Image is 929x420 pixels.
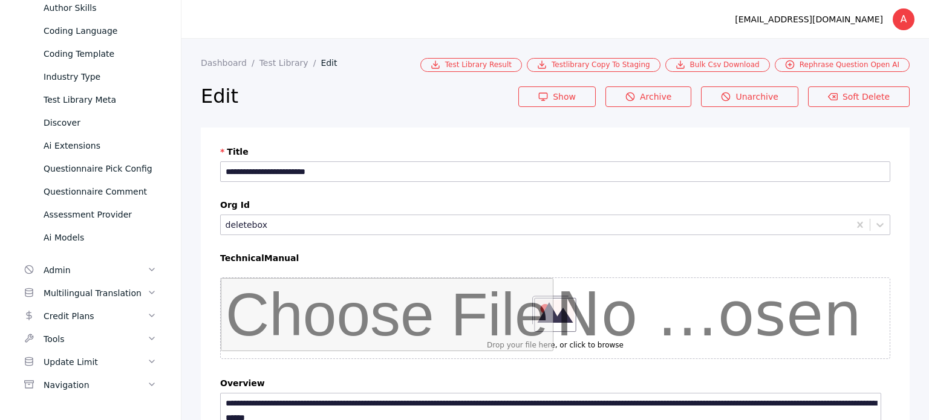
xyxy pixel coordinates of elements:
div: Credit Plans [44,309,147,323]
div: Industry Type [44,69,157,84]
div: Admin [44,263,147,277]
label: Overview [220,378,890,388]
div: Discover [44,115,157,130]
a: Test Library Meta [15,88,166,111]
div: Ai Models [44,230,157,245]
a: Bulk Csv Download [665,58,770,72]
div: Update Limit [44,355,147,369]
div: Ai Extensions [44,138,157,153]
a: Industry Type [15,65,166,88]
div: Navigation [44,378,147,392]
a: Ai Models [15,226,166,249]
div: Assessment Provider [44,207,157,222]
a: Questionnaire Pick Config [15,157,166,180]
a: Show [518,86,596,107]
a: Testlibrary Copy To Staging [527,58,660,72]
div: Multilingual Translation [44,286,147,300]
a: Discover [15,111,166,134]
a: Test Library [259,58,321,68]
h2: Edit [201,84,518,108]
a: Coding Template [15,42,166,65]
a: Dashboard [201,58,259,68]
a: Assessment Provider [15,203,166,226]
div: Coding Template [44,47,157,61]
div: Tools [44,332,147,346]
a: Test Library Result [420,58,522,72]
div: Test Library Meta [44,92,157,107]
div: Questionnaire Comment [44,184,157,199]
div: A [893,8,914,30]
label: technicalManual [220,253,890,263]
a: Soft Delete [808,86,910,107]
label: Title [220,147,890,157]
label: Org Id [220,200,890,210]
div: Questionnaire Pick Config [44,161,157,176]
a: Unarchive [701,86,798,107]
a: Rephrase Question Open AI [775,58,910,72]
a: Edit [321,58,347,68]
a: Archive [605,86,691,107]
a: Coding Language [15,19,166,42]
div: Author Skills [44,1,157,15]
div: Coding Language [44,24,157,38]
a: Questionnaire Comment [15,180,166,203]
div: [EMAIL_ADDRESS][DOMAIN_NAME] [735,12,883,27]
a: Ai Extensions [15,134,166,157]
